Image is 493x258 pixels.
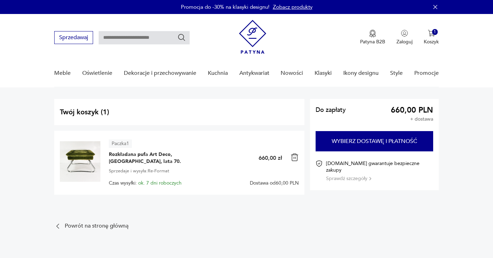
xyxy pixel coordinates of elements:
[360,38,385,45] p: Patyna B2B
[109,139,132,148] article: Paczka 1
[326,175,371,182] button: Sprawdź szczegóły
[369,30,376,37] img: Ikona medalu
[432,29,438,35] div: 1
[109,151,196,165] span: Rozkładana pufa Art Deco, [GEOGRAPHIC_DATA], lata 70.
[60,141,100,182] img: Rozkładana pufa Art Deco, Niemcy, lata 70.
[315,60,332,87] a: Klasyki
[124,60,196,87] a: Dekoracje i przechowywanie
[424,38,439,45] p: Koszyk
[54,31,93,44] button: Sprzedawaj
[424,30,439,45] button: 1Koszyk
[54,223,128,230] a: Powrót na stronę główną
[360,30,385,45] a: Ikona medaluPatyna B2B
[82,60,112,87] a: Oświetlenie
[396,30,413,45] button: Zaloguj
[316,131,433,151] button: Wybierz dostawę i płatność
[391,107,433,113] span: 660,00 PLN
[65,224,128,228] p: Powrót na stronę główną
[414,60,439,87] a: Promocje
[360,30,385,45] button: Patyna B2B
[138,180,182,186] span: ok. 7 dni roboczych
[60,107,299,117] h2: Twój koszyk ( 1 )
[250,180,299,186] span: Dostawa od 60,00 PLN
[396,38,413,45] p: Zaloguj
[54,36,93,41] a: Sprzedawaj
[273,3,312,10] a: Zobacz produkty
[390,60,403,87] a: Style
[239,20,266,54] img: Patyna - sklep z meblami i dekoracjami vintage
[109,180,182,186] span: Czas wysyłki:
[208,60,228,87] a: Kuchnia
[177,33,186,42] button: Szukaj
[259,154,282,162] p: 660,00 zł
[369,177,371,180] img: Ikona strzałki w prawo
[109,167,169,175] span: Sprzedaje i wysyła: Re-Format
[316,107,346,113] span: Do zapłaty
[281,60,303,87] a: Nowości
[401,30,408,37] img: Ikonka użytkownika
[54,60,71,87] a: Meble
[326,160,433,182] div: [DOMAIN_NAME] gwarantuje bezpieczne zakupy
[410,116,433,122] p: + dostawa
[428,30,435,37] img: Ikona koszyka
[290,153,299,162] img: Ikona kosza
[239,60,269,87] a: Antykwariat
[181,3,269,10] p: Promocja do -30% na klasyki designu!
[343,60,379,87] a: Ikony designu
[316,160,323,167] img: Ikona certyfikatu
